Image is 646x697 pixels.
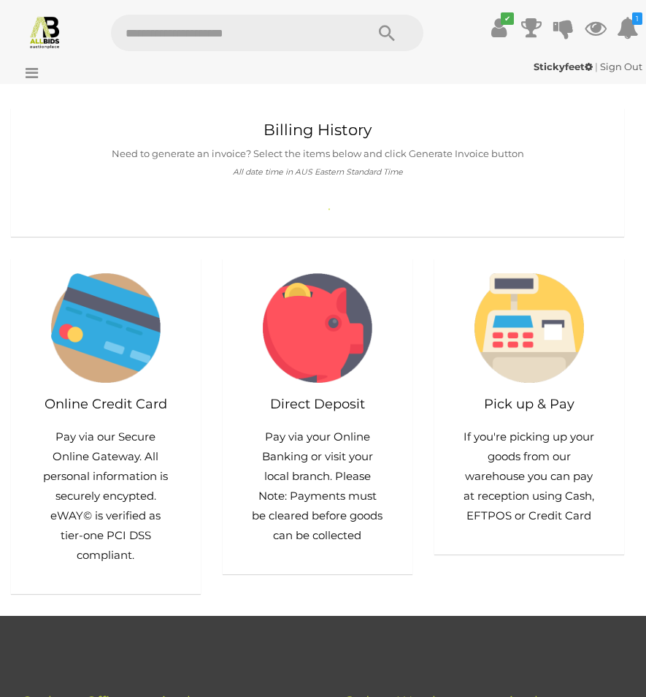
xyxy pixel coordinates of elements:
[449,397,610,412] h2: Pick up & Pay
[632,12,642,25] i: 1
[350,15,423,51] button: Search
[28,15,62,49] img: Allbids.com.au
[11,259,201,594] a: Online Credit Card Pay via our Secure Online Gateway. All personal information is securely encypt...
[233,167,403,177] i: All date time in AUS Eastern Standard Time
[595,61,598,72] span: |
[600,61,642,72] a: Sign Out
[24,121,611,138] h1: Billing History
[434,259,624,555] a: Pick up & Pay If you're picking up your goods from our warehouse you can pay at reception using C...
[534,61,595,72] a: Stickyfeet
[501,12,514,25] i: ✔
[534,61,593,72] strong: Stickyfeet
[40,427,172,565] p: Pay via our Secure Online Gateway. All personal information is securely encypted. eWAY© is verifi...
[252,427,383,545] p: Pay via your Online Banking or visit your local branch. Please Note: Payments must be cleared bef...
[617,15,639,41] a: 1
[24,145,611,162] p: Need to generate an invoice? Select the items below and click Generate Invoice button
[488,15,510,41] a: ✔
[263,273,372,383] img: direct-deposit-icon.png
[51,273,161,383] img: payment-questions.png
[474,273,584,383] img: pick-up-and-pay-icon.png
[237,397,398,412] h2: Direct Deposit
[223,259,412,574] a: Direct Deposit Pay via your Online Banking or visit your local branch. Please Note: Payments must...
[464,427,595,525] p: If you're picking up your goods from our warehouse you can pay at reception using Cash, EFTPOS or...
[26,397,186,412] h2: Online Credit Card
